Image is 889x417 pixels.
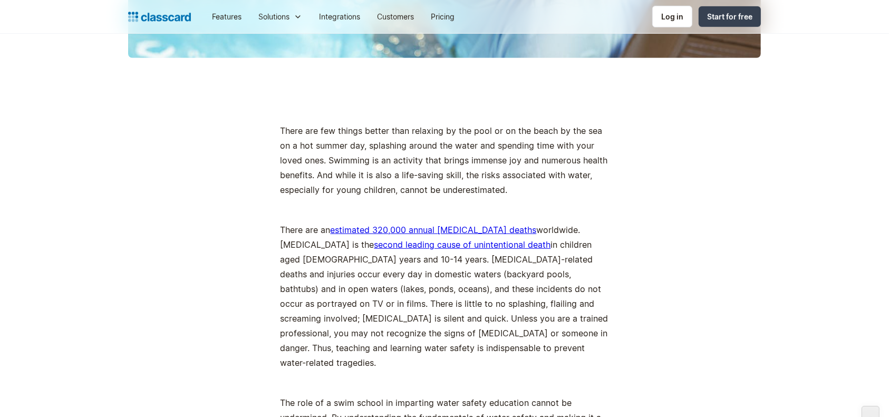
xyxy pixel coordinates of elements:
a: Start for free [699,6,761,27]
div: Solutions [258,11,289,22]
p: ‍ [280,202,608,217]
a: home [128,9,191,24]
div: Start for free [707,11,752,22]
p: There are few things better than relaxing by the pool or on the beach by the sea on a hot summer ... [280,123,608,197]
a: Features [204,5,250,28]
p: There are an worldwide. [MEDICAL_DATA] is the in children aged [DEMOGRAPHIC_DATA] years and 10-14... [280,222,608,370]
a: Pricing [422,5,463,28]
a: estimated 320,000 annual [MEDICAL_DATA] deaths [330,225,536,235]
div: Solutions [250,5,311,28]
a: Integrations [311,5,369,28]
a: second leading cause of unintentional death [374,239,550,250]
p: ‍ [280,375,608,390]
a: Customers [369,5,422,28]
a: Log in [652,6,692,27]
div: Log in [661,11,683,22]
